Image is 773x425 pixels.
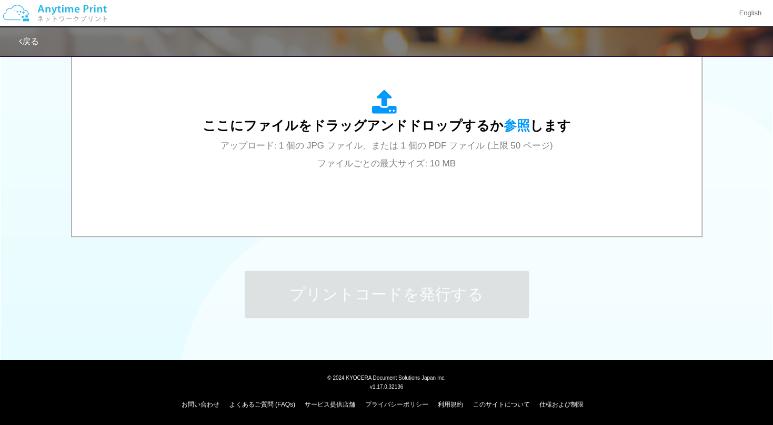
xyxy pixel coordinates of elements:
a: 仕様および制限 [539,401,584,408]
span: 参照 [504,118,530,133]
span: アップロード: 1 個の JPG ファイル、または 1 個の PDF ファイル (上限 50 ページ) ファイルごとの最大サイズ: 10 MB [220,141,553,169]
a: よくあるご質問 (FAQs) [229,401,295,408]
a: 利用規約 [438,401,463,408]
span: ここにファイルをドラッグアンドドロップするか します [203,118,571,133]
a: お問い合わせ [182,401,219,408]
span: v1.17.0.32136 [370,383,403,390]
span: © 2024 KYOCERA Document Solutions Japan Inc. [327,374,446,381]
a: このサイトについて [473,401,529,408]
a: 戻る [19,37,39,46]
a: サービス提供店舗 [305,401,355,408]
a: プライバシーポリシー [365,401,428,408]
button: プリントコードを発行する [245,271,529,318]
